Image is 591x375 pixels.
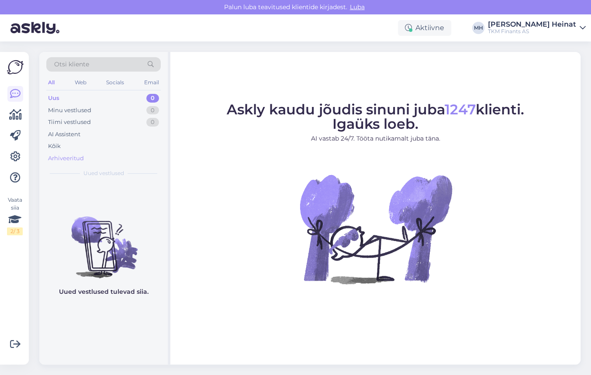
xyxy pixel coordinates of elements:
[48,154,84,163] div: Arhiveeritud
[46,77,56,88] div: All
[472,22,484,34] div: MH
[142,77,161,88] div: Email
[398,20,451,36] div: Aktiivne
[146,94,159,103] div: 0
[83,169,124,177] span: Uued vestlused
[488,21,586,35] a: [PERSON_NAME] HeinatTKM Finants AS
[297,150,454,307] img: No Chat active
[48,106,91,115] div: Minu vestlused
[7,227,23,235] div: 2 / 3
[488,21,576,28] div: [PERSON_NAME] Heinat
[59,287,149,296] p: Uued vestlused tulevad siia.
[7,59,24,76] img: Askly Logo
[39,201,168,279] img: No chats
[488,28,576,35] div: TKM Finants AS
[227,134,524,143] p: AI vastab 24/7. Tööta nutikamalt juba täna.
[48,142,61,151] div: Kõik
[146,106,159,115] div: 0
[73,77,88,88] div: Web
[104,77,126,88] div: Socials
[54,60,89,69] span: Otsi kliente
[7,196,23,235] div: Vaata siia
[48,94,59,103] div: Uus
[146,118,159,127] div: 0
[347,3,367,11] span: Luba
[48,130,80,139] div: AI Assistent
[48,118,91,127] div: Tiimi vestlused
[227,101,524,132] span: Askly kaudu jõudis sinuni juba klienti. Igaüks loeb.
[445,101,476,118] span: 1247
